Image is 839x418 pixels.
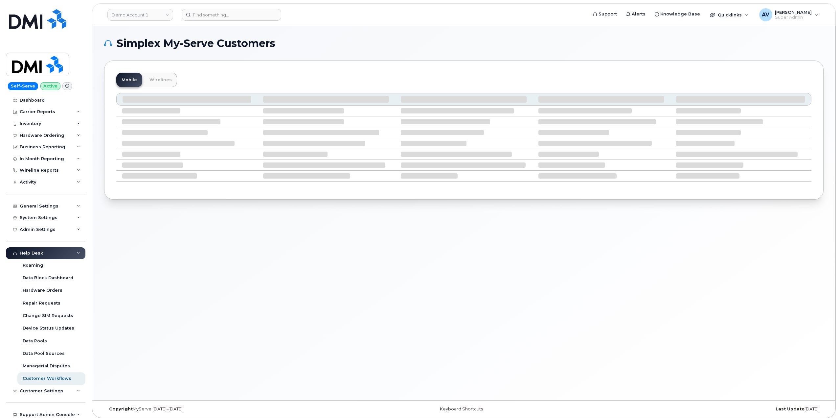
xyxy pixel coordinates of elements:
[109,406,133,411] strong: Copyright
[104,406,344,412] div: MyServe [DATE]–[DATE]
[776,406,805,411] strong: Last Update
[117,38,275,48] span: Simplex My-Serve Customers
[116,73,142,87] a: Mobile
[440,406,483,411] a: Keyboard Shortcuts
[144,73,177,87] a: Wirelines
[584,406,824,412] div: [DATE]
